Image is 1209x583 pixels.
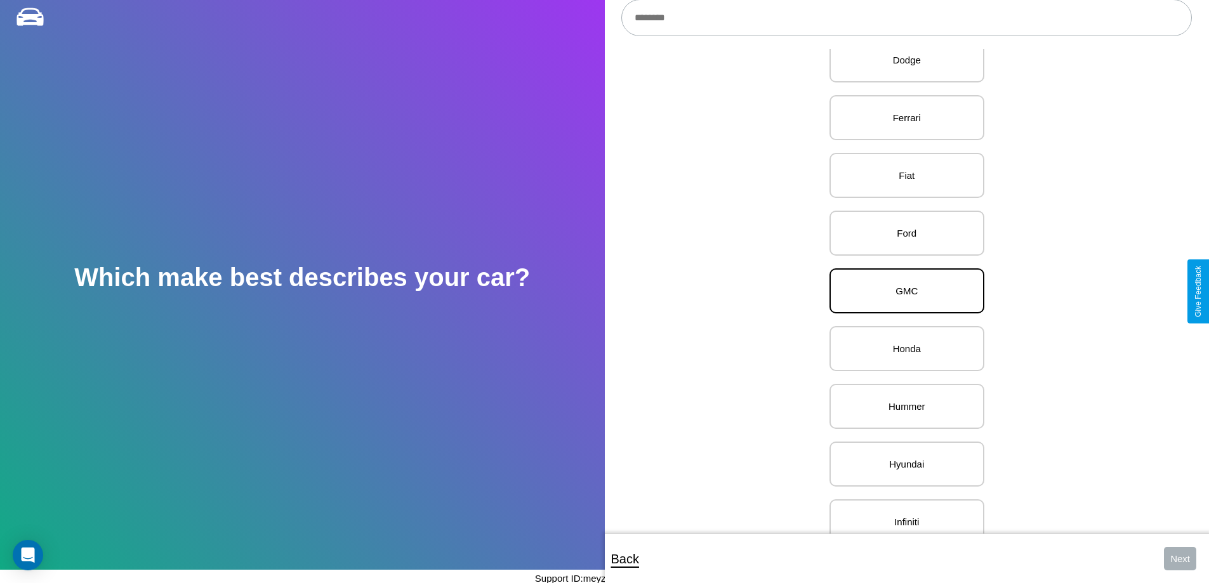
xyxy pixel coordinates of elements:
h2: Which make best describes your car? [74,263,530,292]
p: Ford [843,225,970,242]
p: Fiat [843,167,970,184]
p: Hyundai [843,455,970,473]
p: Ferrari [843,109,970,126]
p: GMC [843,282,970,299]
p: Honda [843,340,970,357]
p: Dodge [843,51,970,69]
div: Open Intercom Messenger [13,540,43,570]
button: Next [1164,547,1196,570]
div: Give Feedback [1194,266,1203,317]
p: Infiniti [843,513,970,530]
p: Back [611,547,639,570]
p: Hummer [843,398,970,415]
